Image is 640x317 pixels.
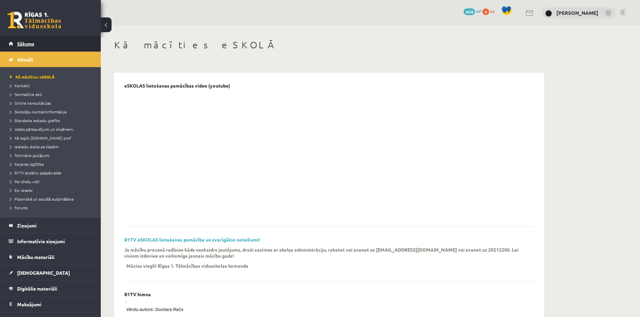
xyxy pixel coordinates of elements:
[17,41,34,47] span: Sākums
[10,92,42,97] span: Normatīvie akti
[124,292,151,297] p: R1TV himna
[17,285,57,292] span: Digitālie materiāli
[10,170,94,176] a: R1TV skolēnu pašpārvalde
[9,249,92,265] a: Mācību materiāli
[10,74,55,80] span: Kā mācīties eSKOLĀ
[10,74,94,80] a: Kā mācīties eSKOLĀ
[9,36,92,51] a: Sākums
[10,205,94,211] a: Forums
[10,144,58,149] span: Ieskaišu skaits pa klasēm
[482,8,498,14] a: 0 xp
[10,135,71,141] span: Kā iegūt [DOMAIN_NAME] prof
[10,152,94,158] a: Tehniskie jautājumi
[9,297,92,312] a: Maksājumi
[10,83,30,88] span: Kontakti
[10,196,94,202] a: Pilsoniskā un sociālā audzināšana
[10,179,40,184] span: Par drošu vidi!
[124,247,524,259] p: Ja mācību procesā radīsies kāds neskaidrs jautājums, droši sazinies ar skolas administrāciju, rak...
[17,297,92,312] legend: Maksājumi
[10,126,94,132] a: Valsts pārbaudījumi un eksāmeni
[490,8,495,14] span: xp
[10,205,28,210] span: Forums
[464,8,481,14] a: 3028 mP
[17,270,70,276] span: [DEMOGRAPHIC_DATA]
[10,91,94,97] a: Normatīvie akti
[10,100,94,106] a: Online konsultācijas
[17,218,92,233] legend: Ziņojumi
[10,196,74,202] span: Pilsoniskā un sociālā audzināšana
[556,9,598,16] a: [PERSON_NAME]
[9,52,92,67] a: Aktuāli
[476,8,481,14] span: mP
[9,281,92,296] a: Digitālie materiāli
[10,153,49,158] span: Tehniskie jautājumi
[10,117,94,123] a: Standarta ieskaišu grafiks
[10,83,94,89] a: Kontakti
[17,233,92,249] legend: Informatīvie ziņojumi
[10,109,67,114] span: Skolotāju kontaktinformācija
[9,218,92,233] a: Ziņojumi
[10,170,61,175] span: R1TV skolēnu pašpārvalde
[10,109,94,115] a: Skolotāju kontaktinformācija
[10,100,51,106] span: Online konsultācijas
[10,187,94,193] a: Esi vesels!
[10,126,73,132] span: Valsts pārbaudījumi un eksāmeni
[7,12,61,29] a: Rīgas 1. Tālmācības vidusskola
[17,254,54,260] span: Mācību materiāli
[124,236,260,243] a: R1TV eSKOLAS lietošanas pamācība un svarīgākie noteikumi!
[10,144,94,150] a: Ieskaišu skaits pa klasēm
[464,8,475,15] span: 3028
[114,39,544,51] h1: Kā mācīties eSKOLĀ
[158,263,248,269] p: Rīgas 1. Tālmācības vidusskolas komanda
[10,161,44,167] span: Karjeras izglītība
[9,233,92,249] a: Informatīvie ziņojumi
[10,118,60,123] span: Standarta ieskaišu grafiks
[482,8,489,15] span: 0
[545,10,552,17] img: Ansis Eglājs
[17,56,33,62] span: Aktuāli
[10,135,94,141] a: Kā iegūt [DOMAIN_NAME] prof
[124,83,230,89] p: eSKOLAS lietošanas pamācības video (youtube)
[10,161,94,167] a: Karjeras izglītība
[9,265,92,280] a: [DEMOGRAPHIC_DATA]
[126,263,157,269] p: Mācies viegli!
[10,178,94,184] a: Par drošu vidi!
[10,188,33,193] span: Esi vesels!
